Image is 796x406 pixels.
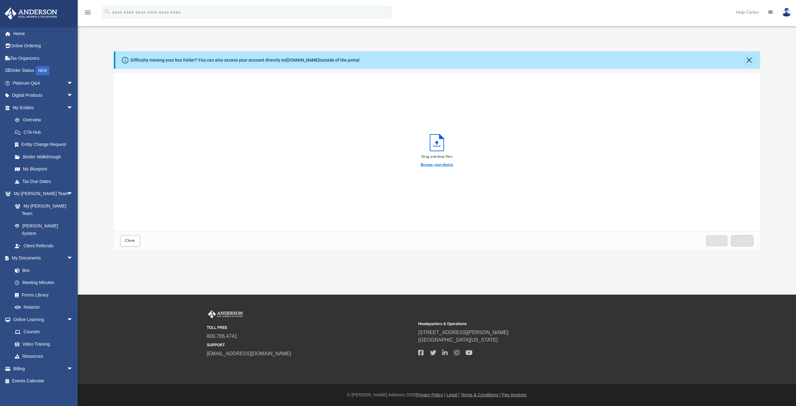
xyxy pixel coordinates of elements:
a: Digital Productsarrow_drop_down [4,89,82,102]
span: Close [125,239,135,242]
span: arrow_drop_down [67,101,79,114]
a: Box [9,264,76,277]
a: Video Training [9,338,76,350]
span: arrow_drop_down [67,252,79,265]
a: Forms Library [9,289,76,301]
a: [PERSON_NAME] System [9,220,79,240]
a: Legal | [447,392,460,397]
button: Upload [731,235,753,246]
div: © [PERSON_NAME] Advisors 2025 [78,392,796,398]
i: search [104,8,111,15]
a: Online Learningarrow_drop_down [4,313,79,326]
i: menu [84,9,91,16]
a: Client Referrals [9,240,79,252]
a: Meeting Minutes [9,277,79,289]
a: Online Ordering [4,40,82,52]
a: Tax Organizers [4,52,82,64]
span: arrow_drop_down [67,89,79,102]
a: Platinum Q&Aarrow_drop_down [4,77,82,89]
a: [GEOGRAPHIC_DATA][US_STATE] [418,337,498,343]
small: TOLL FREE [207,325,414,330]
a: Resources [9,350,79,363]
span: arrow_drop_down [67,77,79,90]
span: Cancel [710,239,723,242]
button: Close [745,56,754,64]
a: Overview [9,114,82,126]
a: My [PERSON_NAME] Teamarrow_drop_down [4,188,79,200]
a: 800.706.4741 [207,334,237,339]
a: Entity Change Request [9,138,82,151]
a: [STREET_ADDRESS][PERSON_NAME] [418,330,508,335]
div: Difficulty viewing your box folder? You can also access your account directly on outside of the p... [131,57,361,63]
a: My Blueprint [9,163,79,175]
a: Home [4,27,82,40]
div: Upload [114,73,760,250]
img: User Pic [782,8,791,17]
label: Browse your device [421,162,453,168]
a: Privacy Policy | [416,392,446,397]
a: Tax Due Dates [9,175,82,188]
a: Billingarrow_drop_down [4,362,82,375]
a: My [PERSON_NAME] Team [9,200,76,220]
small: SUPPORT [207,342,414,348]
span: Upload [736,239,749,242]
a: Pay Invoices [502,392,526,397]
a: menu [84,12,91,16]
button: Cancel [706,235,728,246]
span: arrow_drop_down [67,362,79,375]
span: arrow_drop_down [67,313,79,326]
a: Order StatusNEW [4,64,82,77]
a: CTA Hub [9,126,82,138]
button: Close [120,235,140,246]
a: My Entitiesarrow_drop_down [4,101,82,114]
a: Events Calendar [4,375,82,387]
a: [EMAIL_ADDRESS][DOMAIN_NAME] [207,351,291,356]
img: Anderson Advisors Platinum Portal [207,310,244,318]
a: Courses [9,326,79,338]
span: arrow_drop_down [67,188,79,200]
small: Headquarters & Operations [418,321,625,327]
a: My Documentsarrow_drop_down [4,252,79,264]
div: NEW [36,66,49,75]
img: Anderson Advisors Platinum Portal [3,7,59,20]
a: Binder Walkthrough [9,151,82,163]
a: [DOMAIN_NAME] [286,58,319,63]
div: Drag and drop files [421,154,453,160]
a: Notarize [9,301,79,314]
a: Terms & Conditions | [461,392,501,397]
